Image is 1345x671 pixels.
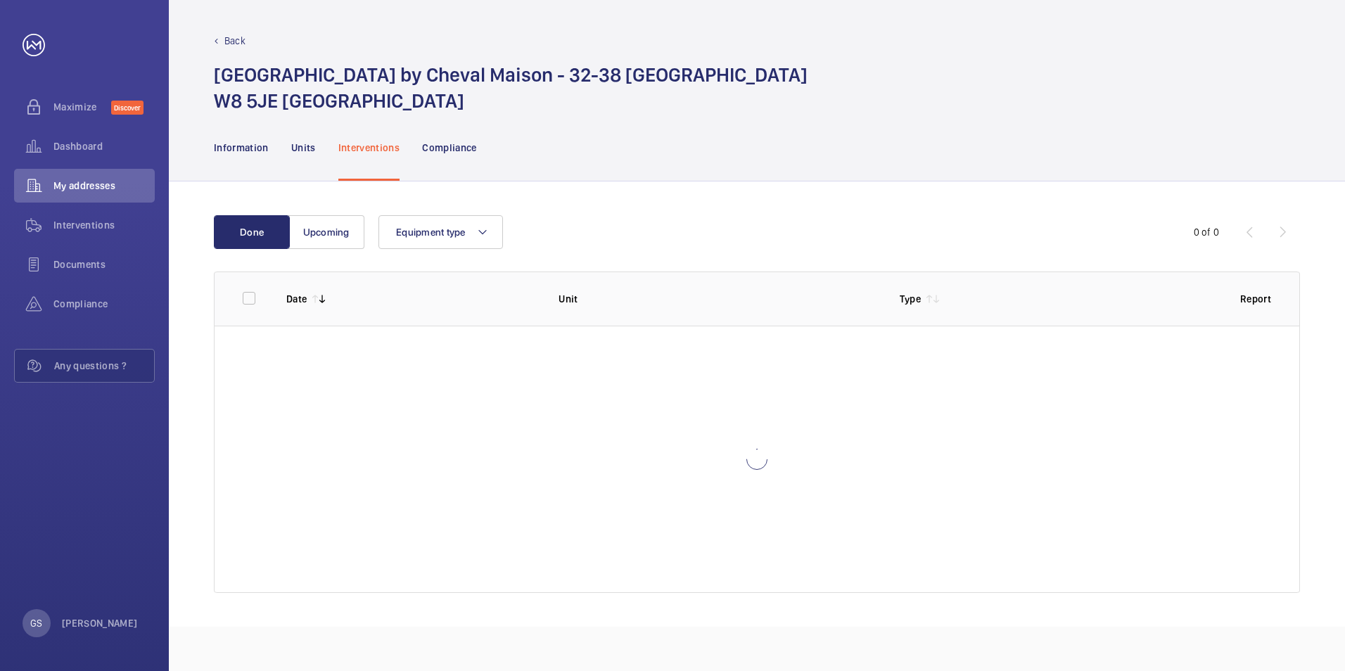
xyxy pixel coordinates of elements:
span: Any questions ? [54,359,154,373]
p: Interventions [338,141,400,155]
button: Done [214,215,290,249]
p: Unit [559,292,877,306]
p: GS [30,616,42,630]
p: Back [224,34,246,48]
p: Information [214,141,269,155]
p: Type [900,292,921,306]
button: Equipment type [378,215,503,249]
div: 0 of 0 [1194,225,1219,239]
p: Report [1240,292,1271,306]
span: My addresses [53,179,155,193]
p: [PERSON_NAME] [62,616,138,630]
p: Units [291,141,316,155]
span: Documents [53,257,155,271]
span: Interventions [53,218,155,232]
span: Compliance [53,297,155,311]
button: Upcoming [288,215,364,249]
span: Dashboard [53,139,155,153]
span: Discover [111,101,144,115]
span: Equipment type [396,226,466,238]
span: Maximize [53,100,111,114]
p: Compliance [422,141,477,155]
h1: [GEOGRAPHIC_DATA] by Cheval Maison - 32-38 [GEOGRAPHIC_DATA] W8 5JE [GEOGRAPHIC_DATA] [214,62,808,114]
p: Date [286,292,307,306]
